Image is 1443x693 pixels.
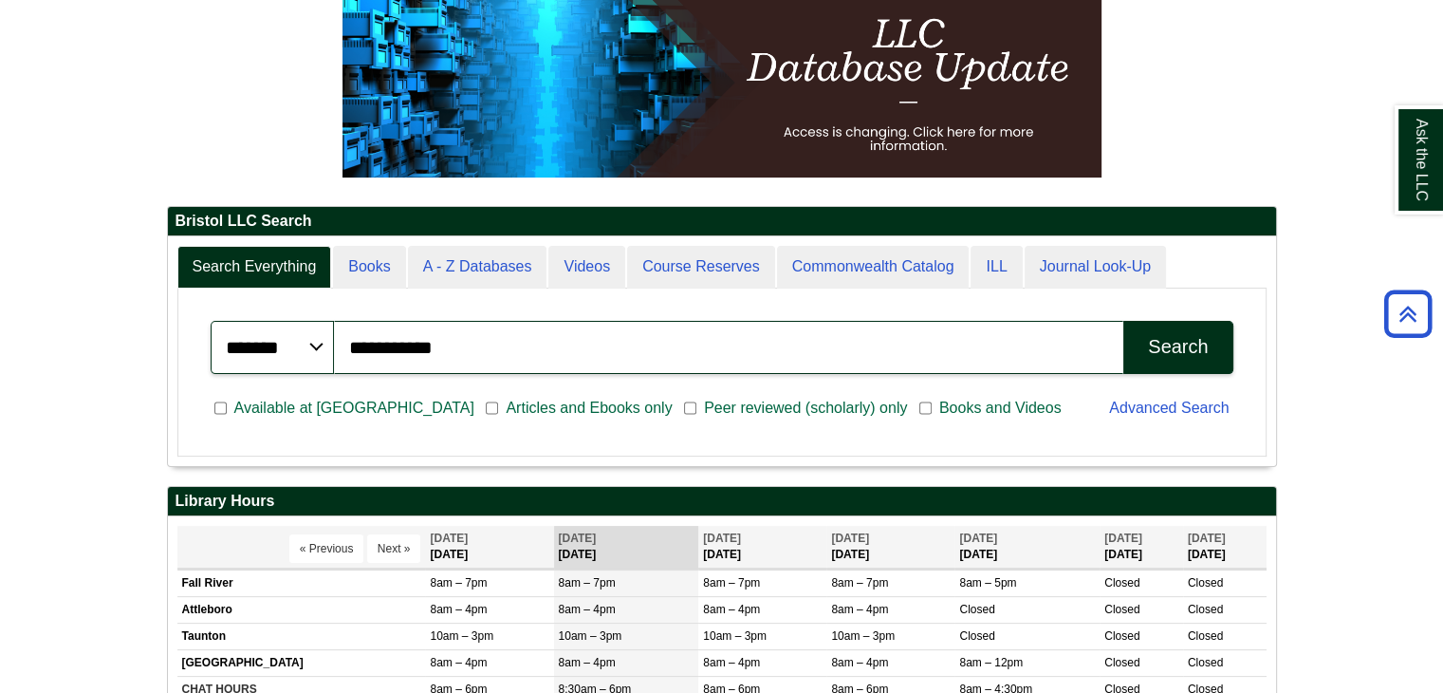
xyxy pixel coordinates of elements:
a: Books [333,246,405,289]
td: [GEOGRAPHIC_DATA] [177,650,426,677]
a: Search Everything [177,246,332,289]
span: Closed [1104,656,1139,669]
input: Articles and Ebooks only [486,400,498,417]
span: 8am – 7pm [559,576,616,590]
span: [DATE] [703,532,741,545]
span: Books and Videos [932,397,1069,420]
input: Peer reviewed (scholarly) only [684,400,696,417]
span: 10am – 3pm [559,629,622,643]
a: Videos [548,246,625,289]
a: Advanced Search [1109,400,1229,416]
a: Back to Top [1378,301,1438,327]
span: 10am – 3pm [831,629,895,643]
span: [DATE] [831,532,869,545]
td: Fall River [177,570,426,596]
th: [DATE] [954,526,1100,569]
span: Closed [1104,576,1139,590]
button: Next » [367,534,421,563]
th: [DATE] [826,526,954,569]
h2: Library Hours [168,487,1276,516]
span: 10am – 3pm [430,629,493,643]
th: [DATE] [1100,526,1183,569]
span: 8am – 12pm [959,656,1023,669]
a: Commonwealth Catalog [777,246,970,289]
span: 8am – 4pm [703,603,760,616]
span: 8am – 7pm [430,576,487,590]
span: 8am – 4pm [559,603,616,616]
a: Course Reserves [627,246,775,289]
th: [DATE] [425,526,553,569]
th: [DATE] [1183,526,1267,569]
a: ILL [971,246,1022,289]
span: Closed [1104,629,1139,643]
a: Journal Look-Up [1025,246,1166,289]
th: [DATE] [698,526,826,569]
span: Peer reviewed (scholarly) only [696,397,915,420]
span: Closed [959,629,994,643]
span: Closed [959,603,994,616]
span: 8am – 7pm [703,576,760,590]
span: [DATE] [430,532,468,545]
input: Available at [GEOGRAPHIC_DATA] [214,400,227,417]
span: 8am – 7pm [831,576,888,590]
th: [DATE] [554,526,699,569]
button: « Previous [289,534,364,563]
div: Search [1148,336,1208,358]
button: Search [1123,321,1232,374]
span: [DATE] [1188,532,1226,545]
span: Closed [1188,576,1223,590]
span: 10am – 3pm [703,629,767,643]
span: [DATE] [959,532,997,545]
input: Books and Videos [919,400,932,417]
span: Available at [GEOGRAPHIC_DATA] [227,397,482,420]
span: [DATE] [559,532,597,545]
span: 8am – 4pm [703,656,760,669]
span: 8am – 4pm [831,603,888,616]
span: 8am – 4pm [430,603,487,616]
span: 8am – 5pm [959,576,1016,590]
span: Closed [1104,603,1139,616]
span: Closed [1188,603,1223,616]
span: Articles and Ebooks only [498,397,679,420]
span: 8am – 4pm [831,656,888,669]
span: [DATE] [1104,532,1142,545]
span: Closed [1188,656,1223,669]
td: Attleboro [177,597,426,624]
a: A - Z Databases [408,246,547,289]
h2: Bristol LLC Search [168,207,1276,236]
span: Closed [1188,629,1223,643]
span: 8am – 4pm [430,656,487,669]
span: 8am – 4pm [559,656,616,669]
td: Taunton [177,624,426,650]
